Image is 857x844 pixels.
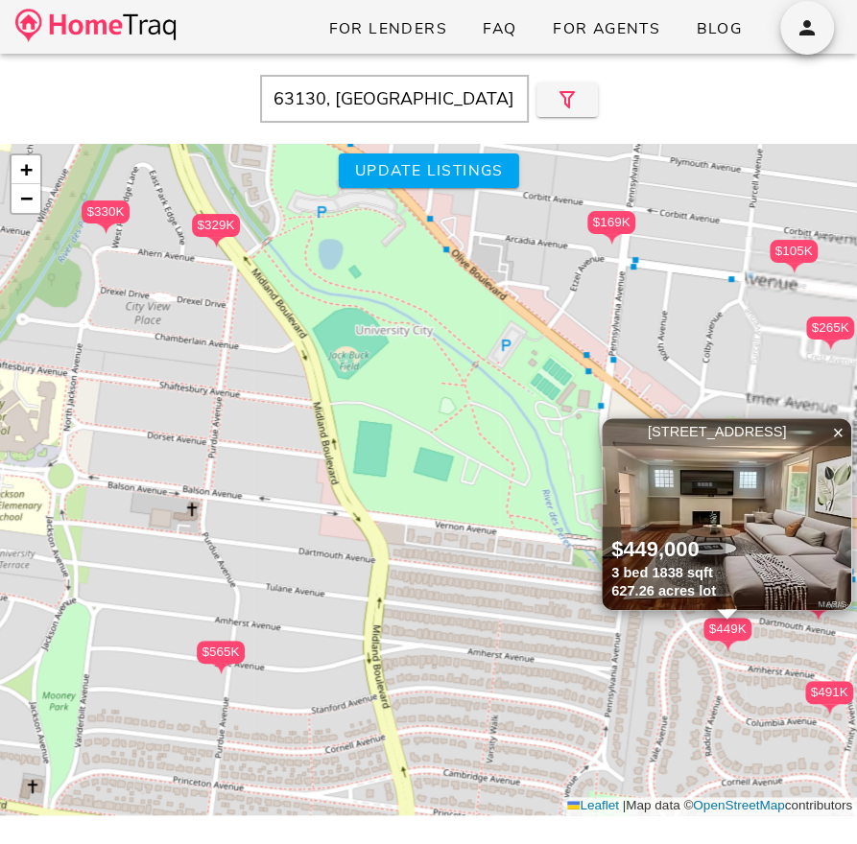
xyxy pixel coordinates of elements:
img: desktop-logo.34a1112.png [15,9,176,42]
div: $491K [805,681,853,704]
a: For Agents [536,12,676,46]
button: Update listings [338,153,518,188]
div: [STREET_ADDRESS] [607,423,846,441]
span: Update listings [353,160,503,181]
span: − [20,186,33,210]
div: $265K [806,316,854,350]
span: | [623,798,627,812]
div: $449K [703,618,751,641]
div: $329K [192,214,240,237]
div: $449K [703,618,751,651]
div: $105K [770,240,818,263]
img: triPin.png [808,610,828,621]
span: + [20,157,33,181]
div: 3 bed 1838 sqft [611,564,716,582]
img: triPin.png [821,340,841,350]
div: $277K [794,587,842,621]
div: $330K [82,200,130,223]
span: Blog [695,18,742,39]
div: $105K [770,240,818,273]
span: FAQ [482,18,517,39]
div: $265K [806,316,854,340]
span: × [832,422,844,443]
img: triPin.png [602,234,622,245]
img: triPin.png [718,641,738,651]
a: [STREET_ADDRESS] $449,000 3 bed 1838 sqft 627.26 acres lot [602,418,852,610]
img: triPin.png [784,263,804,273]
img: triPin.png [820,704,840,715]
div: Map data © contributors [562,797,857,815]
a: FAQ [466,12,533,46]
div: 627.26 acres lot [611,582,716,600]
a: Leaflet [567,798,619,812]
span: For Agents [552,18,660,39]
div: $169K [587,211,635,234]
img: triPin.png [211,664,231,674]
img: triPin.png [206,237,226,247]
input: Enter Your Address, Zipcode or City & State [260,75,529,123]
div: $565K [197,641,245,664]
a: Close popup [823,418,852,447]
div: $330K [82,200,130,234]
div: $491K [805,681,853,715]
img: 1.jpg [602,418,851,610]
span: For Lenders [327,18,447,39]
div: $565K [197,641,245,674]
a: OpenStreetMap [693,798,784,812]
div: $169K [587,211,635,245]
div: $449,000 [611,536,716,564]
a: Zoom out [12,184,40,213]
a: Zoom in [12,155,40,184]
img: triPin.png [96,223,116,234]
a: For Lenders [312,12,463,46]
iframe: Chat Widget [761,752,857,844]
div: $329K [192,214,240,247]
a: Blog [679,12,757,46]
